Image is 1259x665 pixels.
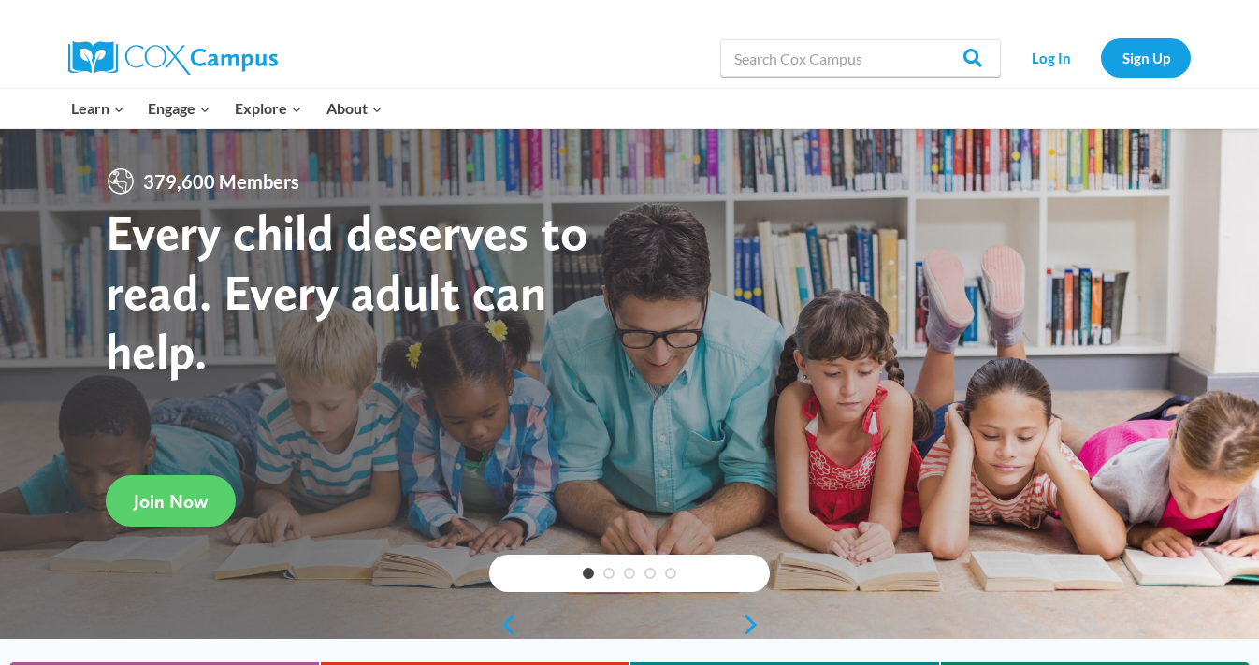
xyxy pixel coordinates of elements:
span: Explore [235,96,302,121]
a: 2 [603,568,615,579]
span: Join Now [134,490,208,513]
a: previous [489,614,517,636]
a: next [742,614,770,636]
strong: Every child deserves to read. Every adult can help. [106,202,588,381]
img: Cox Campus [68,41,278,75]
span: 379,600 Members [136,166,307,196]
a: 3 [624,568,635,579]
nav: Primary Navigation [59,89,394,128]
span: Learn [71,96,124,121]
nav: Secondary Navigation [1010,38,1191,77]
a: 1 [583,568,594,579]
a: Join Now [106,475,236,527]
a: 5 [665,568,676,579]
span: About [326,96,383,121]
a: Log In [1010,38,1092,77]
a: 4 [644,568,656,579]
div: content slider buttons [489,606,770,643]
span: Engage [148,96,210,121]
input: Search Cox Campus [720,39,1001,77]
a: Sign Up [1101,38,1191,77]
